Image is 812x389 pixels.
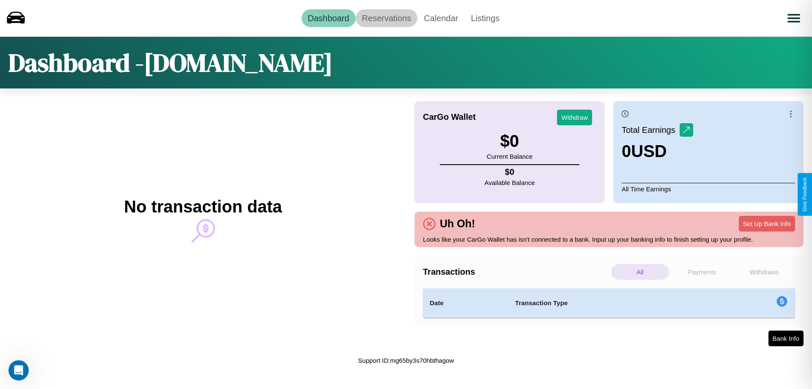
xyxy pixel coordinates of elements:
h4: Transaction Type [515,298,707,308]
p: Current Balance [487,151,532,162]
table: simple table [423,288,795,318]
button: Set Up Bank Info [739,216,795,232]
h4: Date [430,298,502,308]
h4: Uh Oh! [436,218,479,230]
button: Bank Info [768,331,804,346]
h4: CarGo Wallet [423,112,476,122]
p: Total Earnings [622,122,680,138]
p: All Time Earnings [622,183,795,195]
button: Withdraw [557,110,592,125]
a: Calendar [417,9,464,27]
h3: 0 USD [622,142,693,161]
a: Reservations [356,9,418,27]
p: Withdraws [735,264,793,280]
h2: No transaction data [124,197,282,216]
p: Looks like your CarGo Wallet has isn't connected to a bank. Input up your banking info to finish ... [423,234,795,245]
h1: Dashboard - [DOMAIN_NAME] [8,45,333,80]
h3: $ 0 [487,132,532,151]
div: Give Feedback [802,177,808,212]
h4: $ 0 [485,167,535,177]
h4: Transactions [423,267,609,277]
p: Available Balance [485,177,535,188]
p: Support ID: mg65by3s70hbthagow [358,355,454,366]
p: All [611,264,669,280]
a: Dashboard [302,9,356,27]
a: Listings [464,9,506,27]
button: Open menu [782,6,806,30]
iframe: Intercom live chat [8,360,29,381]
p: Payments [673,264,731,280]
